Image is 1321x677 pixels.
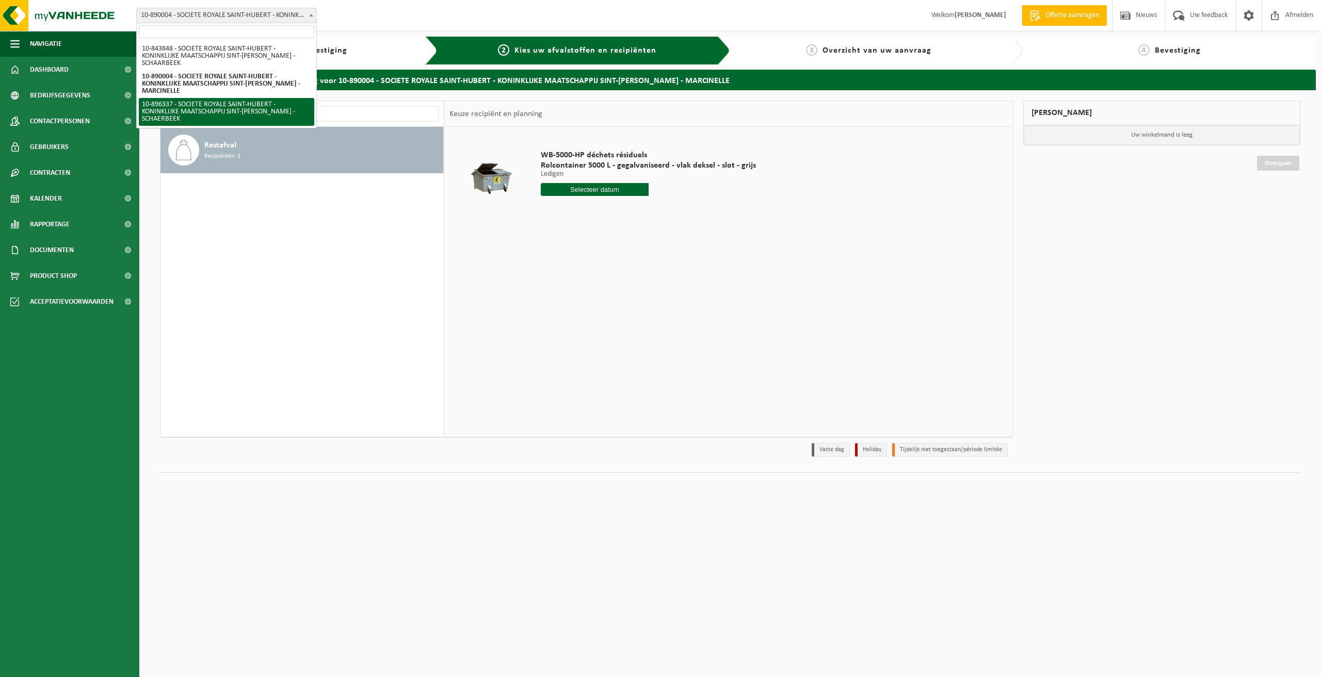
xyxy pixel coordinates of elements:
[30,263,77,289] span: Product Shop
[812,443,850,457] li: Vaste dag
[541,150,756,160] span: WB-5000-HP déchets résiduels
[541,160,756,171] span: Rolcontainer 5000 L - gegalvaniseerd - vlak deksel - slot - grijs
[139,70,314,98] li: 10-890004 - SOCIETE ROYALE SAINT-HUBERT - KONINKLIJKE MAATSCHAPPIJ SINT-[PERSON_NAME] - MARCINELLE
[139,42,314,70] li: 10-843848 - SOCIETE ROYALE SAINT-HUBERT - KONINKLIJKE MAATSCHAPPIJ SINT-[PERSON_NAME] - SCHAARBEEK
[136,8,317,23] span: 10-890004 - SOCIETE ROYALE SAINT-HUBERT - KONINKLIJKE MAATSCHAPPIJ SINT-HUBERTUS - MARCINELLE
[30,211,70,237] span: Rapportage
[30,57,69,82] span: Dashboard
[955,11,1006,19] strong: [PERSON_NAME]
[444,101,547,127] div: Keuze recipiënt en planning
[139,98,314,126] li: 10-896337 - SOCIETE ROYALE SAINT-HUBERT - KONINKLIJKE MAATSCHAPPIJ SINT-[PERSON_NAME] - SCHAERBEEK
[30,82,90,108] span: Bedrijfsgegevens
[1155,46,1201,55] span: Bevestiging
[1024,125,1300,145] p: Uw winkelmand is leeg
[30,31,62,57] span: Navigatie
[1257,156,1299,171] a: Doorgaan
[30,186,62,211] span: Kalender
[1023,101,1301,125] div: [PERSON_NAME]
[855,443,887,457] li: Holiday
[1043,10,1102,21] span: Offerte aanvragen
[1138,44,1150,56] span: 4
[30,289,114,315] span: Acceptatievoorwaarden
[541,171,756,178] p: Ledigen
[30,160,70,186] span: Contracten
[1022,5,1107,26] a: Offerte aanvragen
[30,134,69,160] span: Gebruikers
[204,152,240,161] span: Recipiënten: 1
[160,127,444,173] button: Restafval Recipiënten: 1
[204,139,236,152] span: Restafval
[823,46,931,55] span: Overzicht van uw aanvraag
[498,44,509,56] span: 2
[30,108,90,134] span: Contactpersonen
[541,183,649,196] input: Selecteer datum
[137,8,316,23] span: 10-890004 - SOCIETE ROYALE SAINT-HUBERT - KONINKLIJKE MAATSCHAPPIJ SINT-HUBERTUS - MARCINELLE
[514,46,656,55] span: Kies uw afvalstoffen en recipiënten
[30,237,74,263] span: Documenten
[144,70,1316,90] h2: Kies uw afvalstoffen en recipiënten - aanvraag voor 10-890004 - SOCIETE ROYALE SAINT-HUBERT - KON...
[806,44,817,56] span: 3
[892,443,1008,457] li: Tijdelijk niet toegestaan/période limitée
